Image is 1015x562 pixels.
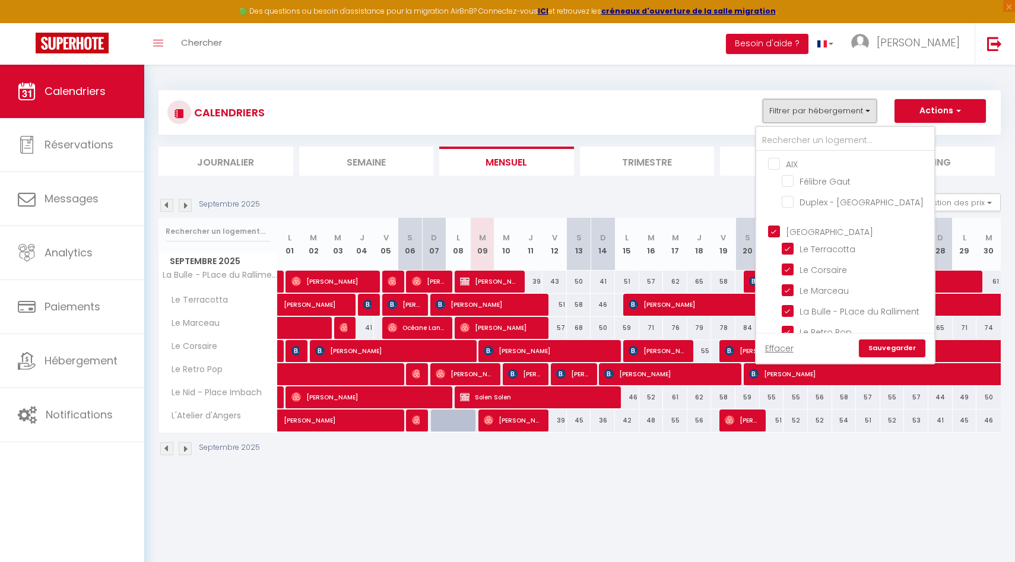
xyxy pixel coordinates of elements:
[388,316,445,339] span: Océane Lanoës
[832,386,857,408] div: 58
[735,386,760,408] div: 59
[856,386,880,408] div: 57
[851,34,869,52] img: ...
[639,271,664,293] div: 57
[600,232,606,243] abbr: D
[484,409,541,431] span: [PERSON_NAME]
[388,293,420,316] span: [PERSON_NAME]
[567,218,591,271] th: 13
[749,270,976,293] span: [PERSON_NAME]
[284,287,366,310] span: [PERSON_NAME]
[46,407,113,422] span: Notifications
[648,232,655,243] abbr: M
[299,147,434,176] li: Semaine
[508,363,541,385] span: [PERSON_NAME]
[687,271,712,293] div: 65
[45,299,100,314] span: Paiements
[350,317,374,339] div: 41
[953,409,977,431] div: 45
[928,386,953,408] div: 44
[9,5,45,40] button: Ouvrir le widget de chat LiveChat
[615,317,639,339] div: 59
[340,316,348,339] span: [PERSON_NAME]
[800,243,855,255] span: Le Terracotta
[161,386,265,399] span: Le Nid - Place Imbach
[45,191,99,206] span: Messages
[161,317,223,330] span: Le Marceau
[446,218,471,271] th: 08
[756,130,934,151] input: Rechercher un logement...
[859,339,925,357] a: Sauvegarder
[672,232,679,243] abbr: M
[576,232,582,243] abbr: S
[639,317,664,339] div: 71
[629,339,686,362] span: [PERSON_NAME]
[302,218,326,271] th: 02
[470,218,494,271] th: 09
[880,386,905,408] div: 55
[604,363,734,385] span: [PERSON_NAME]
[567,294,591,316] div: 58
[856,409,880,431] div: 51
[625,232,629,243] abbr: L
[720,147,855,176] li: Tâches
[436,363,493,385] span: [PERSON_NAME]
[284,403,420,426] span: [PERSON_NAME]
[503,232,510,243] abbr: M
[383,232,389,243] abbr: V
[315,339,470,362] span: [PERSON_NAME]
[760,409,784,431] div: 51
[928,409,953,431] div: 41
[976,409,1001,431] div: 46
[615,409,639,431] div: 42
[36,33,109,53] img: Super Booking
[161,340,220,353] span: Le Corsaire
[45,245,93,260] span: Analytics
[687,409,712,431] div: 56
[161,409,244,423] span: L'Atelier d'Angers
[556,363,589,385] span: [PERSON_NAME]
[543,294,567,316] div: 51
[663,409,687,431] div: 55
[687,340,712,362] div: 55
[711,386,735,408] div: 58
[439,147,574,176] li: Mensuel
[519,271,543,293] div: 39
[895,99,986,123] button: Actions
[687,317,712,339] div: 79
[161,294,231,307] span: Le Terracotta
[725,409,757,431] span: [PERSON_NAME]
[363,293,372,316] span: [PERSON_NAME]
[580,147,715,176] li: Trimestre
[800,264,847,276] span: Le Corsaire
[639,409,664,431] div: 48
[567,317,591,339] div: 68
[842,23,975,65] a: ... [PERSON_NAME]
[953,386,977,408] div: 49
[963,232,966,243] abbr: L
[687,218,712,271] th: 18
[291,339,300,362] span: [PERSON_NAME]
[953,317,977,339] div: 71
[278,218,302,271] th: 01
[615,218,639,271] th: 15
[639,218,664,271] th: 16
[350,218,374,271] th: 04
[360,232,364,243] abbr: J
[735,218,760,271] th: 20
[528,232,533,243] abbr: J
[928,317,953,339] div: 65
[166,221,271,242] input: Rechercher un logement...
[460,386,614,408] span: Solen Solen
[765,342,794,355] a: Effacer
[912,193,1001,211] button: Gestion des prix
[976,218,1001,271] th: 30
[519,218,543,271] th: 11
[591,409,615,431] div: 36
[567,271,591,293] div: 50
[412,363,420,385] span: [PERSON_NAME]
[832,409,857,431] div: 54
[278,409,302,432] a: [PERSON_NAME]
[199,199,260,210] p: Septembre 2025
[663,386,687,408] div: 61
